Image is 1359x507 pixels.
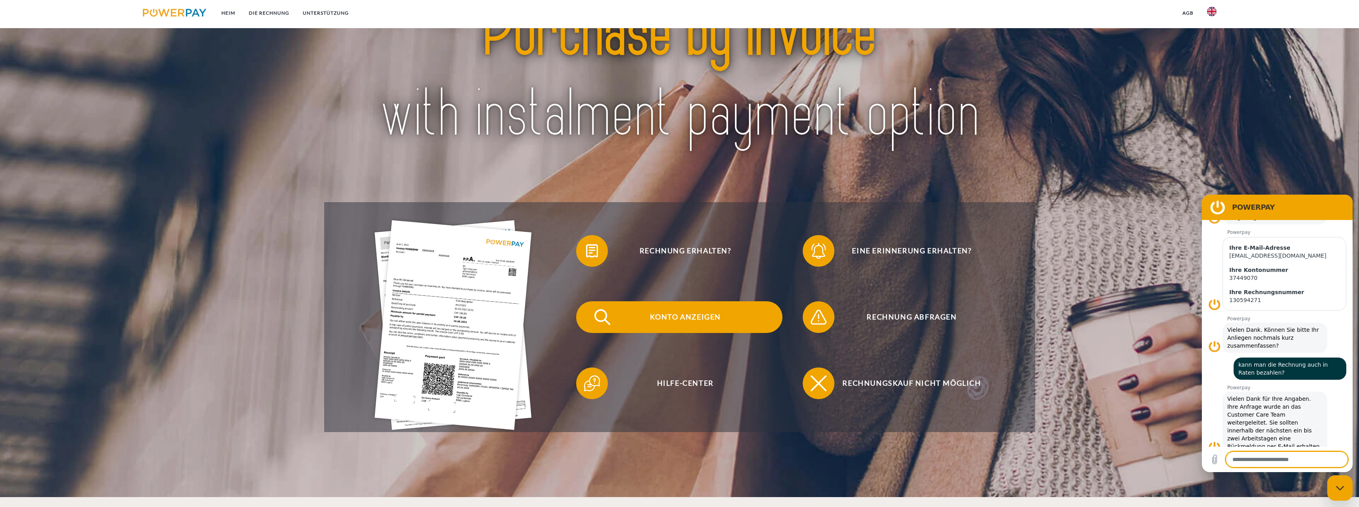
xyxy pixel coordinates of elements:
[143,9,207,17] img: logo-powerpay.svg
[1327,475,1353,501] iframe: Button to launch messaging window, conversation in progress
[803,367,1009,399] button: Rechnungskauf nicht möglich
[582,241,602,261] img: qb_bill.svg
[576,235,782,267] button: Rechnung erhalten?
[582,373,602,393] img: qb_help.svg
[867,312,957,321] font: Rechnung abfragen
[803,301,1009,333] button: Rechnung abfragen
[242,6,296,20] a: DIE RECHNUNG
[1176,6,1200,20] a: AGB
[650,312,721,321] font: Konto anzeigen
[375,220,532,430] img: single_invoice_powerpay_en.jpg
[657,379,714,387] font: Hilfe-Center
[249,10,289,16] font: DIE RECHNUNG
[576,301,782,333] button: Konto anzeigen
[809,241,828,261] img: qb_bell.svg
[1182,10,1194,16] font: AGB
[1202,195,1353,472] iframe: Nachrichtenfenster
[640,246,731,255] font: Rechnung erhalten?
[809,373,828,393] img: qb_close.svg
[576,367,782,399] button: Hilfe-Center
[303,10,349,16] font: Unterstützung
[296,6,356,20] a: Unterstützung
[215,6,242,20] a: Heim
[592,307,612,327] img: qb_search.svg
[852,246,971,255] font: Eine Erinnerung erhalten?
[803,235,1009,267] button: Eine Erinnerung erhalten?
[1207,7,1217,16] img: de
[221,10,235,16] font: Heim
[842,379,981,387] font: Rechnungskauf nicht möglich
[809,307,828,327] img: qb_warning.svg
